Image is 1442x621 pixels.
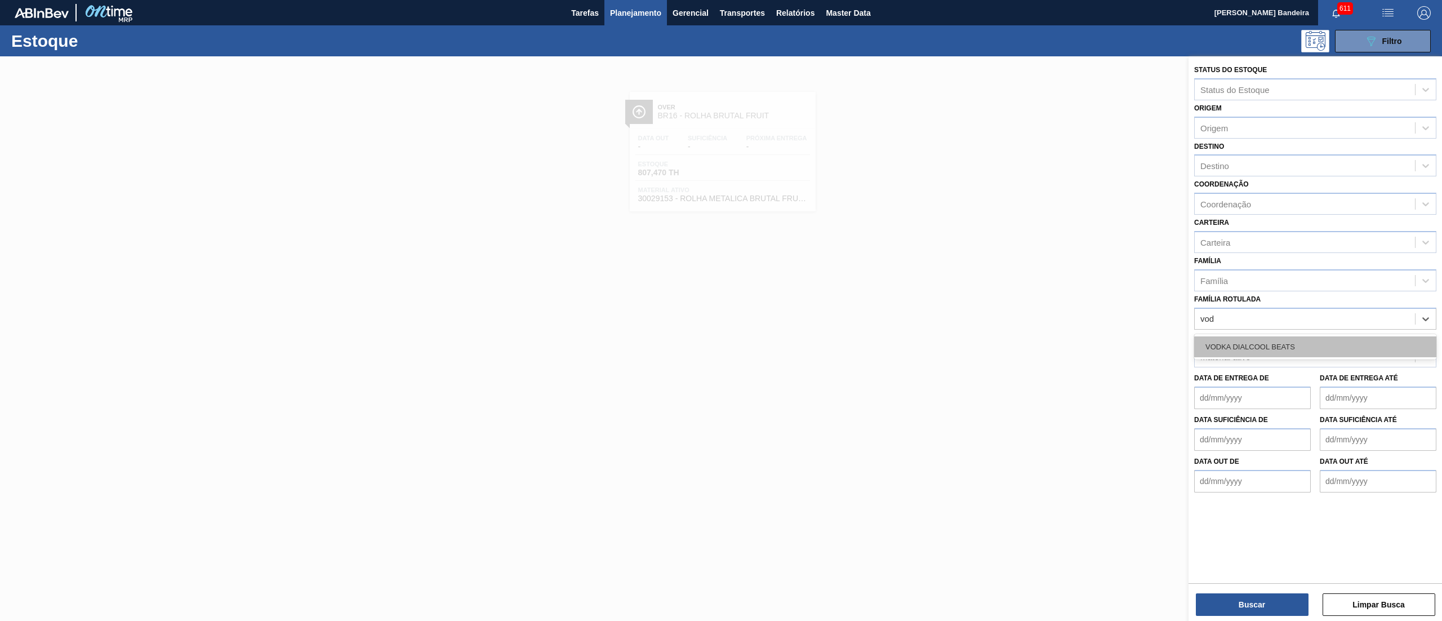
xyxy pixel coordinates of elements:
[1200,161,1229,171] div: Destino
[1194,143,1224,150] label: Destino
[1318,5,1354,21] button: Notificações
[1200,199,1251,209] div: Coordenação
[1194,470,1311,493] input: dd/mm/yyyy
[571,6,599,20] span: Tarefas
[1194,458,1239,465] label: Data out de
[1320,470,1436,493] input: dd/mm/yyyy
[673,6,709,20] span: Gerencial
[1200,85,1270,94] div: Status do Estoque
[1194,104,1222,112] label: Origem
[1194,387,1311,409] input: dd/mm/yyyy
[1382,37,1402,46] span: Filtro
[1194,66,1267,74] label: Status do Estoque
[1194,334,1250,341] label: Material ativo
[720,6,765,20] span: Transportes
[1194,257,1221,265] label: Família
[1200,276,1228,285] div: Família
[1320,374,1398,382] label: Data de Entrega até
[1320,416,1397,424] label: Data suficiência até
[610,6,661,20] span: Planejamento
[1320,387,1436,409] input: dd/mm/yyyy
[15,8,69,18] img: TNhmsLtSVTkK8tSr43FrP2fwEKptu5GPRR3wAAAABJRU5ErkJggg==
[1200,123,1228,132] div: Origem
[1320,458,1368,465] label: Data out até
[776,6,815,20] span: Relatórios
[11,34,186,47] h1: Estoque
[1381,6,1395,20] img: userActions
[1200,237,1230,247] div: Carteira
[1335,30,1431,52] button: Filtro
[1337,2,1353,15] span: 611
[1194,428,1311,451] input: dd/mm/yyyy
[1194,416,1268,424] label: Data suficiência de
[1194,295,1261,303] label: Família Rotulada
[1194,180,1249,188] label: Coordenação
[1417,6,1431,20] img: Logout
[1301,30,1329,52] div: Pogramando: nenhum usuário selecionado
[1320,428,1436,451] input: dd/mm/yyyy
[1194,374,1269,382] label: Data de Entrega de
[1194,219,1229,227] label: Carteira
[826,6,870,20] span: Master Data
[1194,336,1436,357] div: VODKA DIALCOOL BEATS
